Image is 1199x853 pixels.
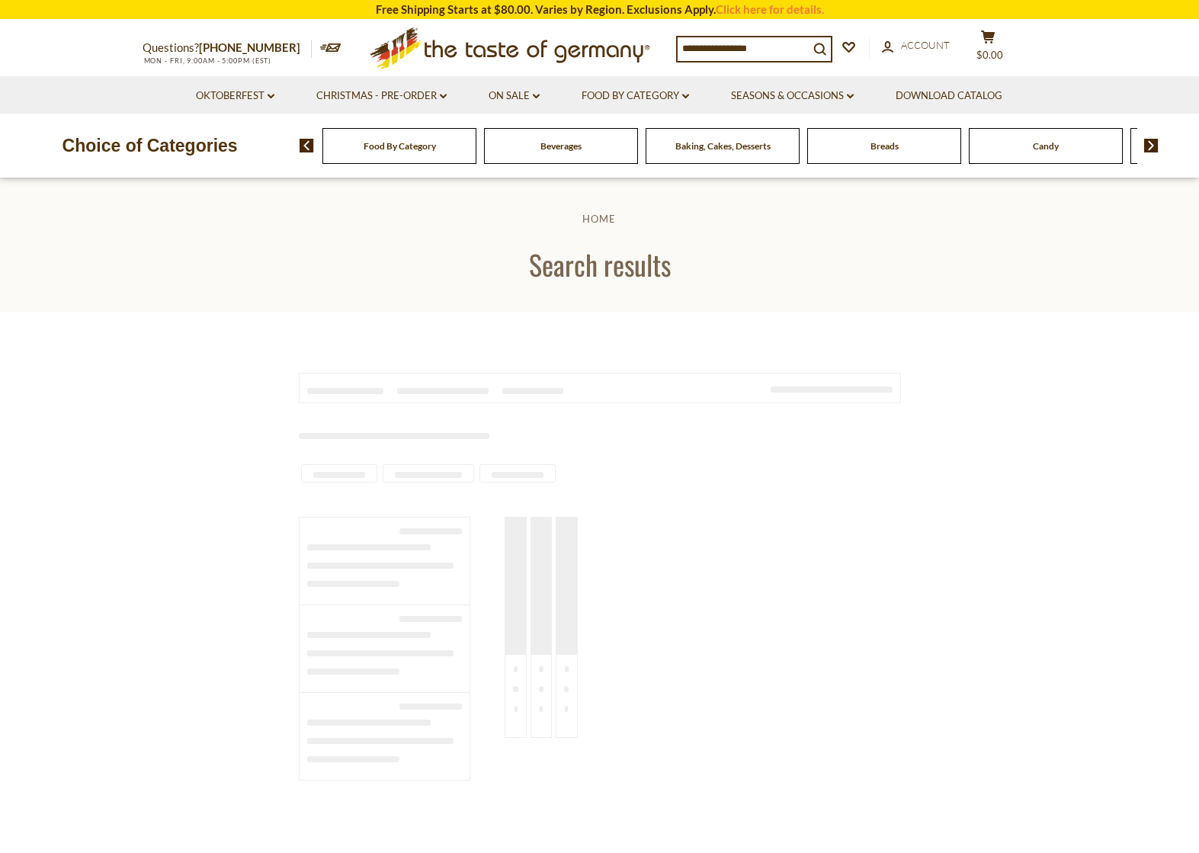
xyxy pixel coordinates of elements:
[489,88,540,104] a: On Sale
[143,38,312,58] p: Questions?
[316,88,447,104] a: Christmas - PRE-ORDER
[582,88,689,104] a: Food By Category
[143,56,272,65] span: MON - FRI, 9:00AM - 5:00PM (EST)
[300,139,314,152] img: previous arrow
[540,140,582,152] a: Beverages
[1144,139,1159,152] img: next arrow
[870,140,899,152] a: Breads
[196,88,274,104] a: Oktoberfest
[582,213,616,225] a: Home
[901,39,950,51] span: Account
[675,140,771,152] a: Baking, Cakes, Desserts
[47,247,1152,281] h1: Search results
[1033,140,1059,152] a: Candy
[966,30,1011,68] button: $0.00
[716,2,824,16] a: Click here for details.
[199,40,300,54] a: [PHONE_NUMBER]
[896,88,1002,104] a: Download Catalog
[882,37,950,54] a: Account
[731,88,854,104] a: Seasons & Occasions
[976,49,1003,61] span: $0.00
[364,140,436,152] a: Food By Category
